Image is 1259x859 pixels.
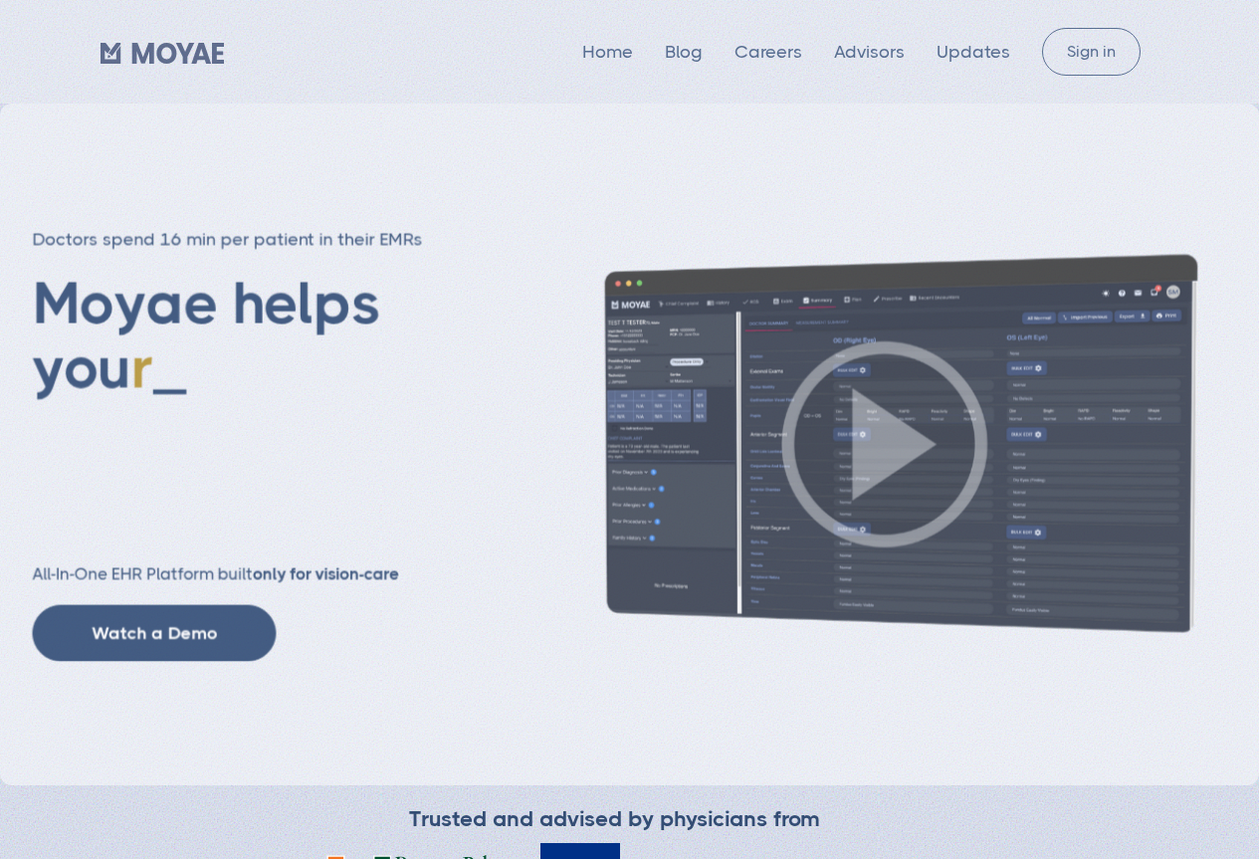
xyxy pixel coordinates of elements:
[1042,28,1141,76] a: Sign in
[130,333,153,401] span: r
[32,228,498,252] h3: Doctors spend 16 min per patient in their EMRs
[101,43,224,63] img: Moyae Logo
[734,42,802,62] a: Careers
[153,333,186,401] span: _
[32,563,498,584] h2: All-In-One EHR Platform built
[253,563,399,583] strong: only for vision-care
[409,805,820,833] div: Trusted and advised by physicians from
[32,271,498,525] h1: Moyae helps you
[582,42,633,62] a: Home
[101,37,224,67] a: home
[834,42,905,62] a: Advisors
[937,42,1010,62] a: Updates
[665,42,703,62] a: Blog
[32,604,276,661] a: Watch a Demo
[544,252,1227,636] img: Patient history screenshot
